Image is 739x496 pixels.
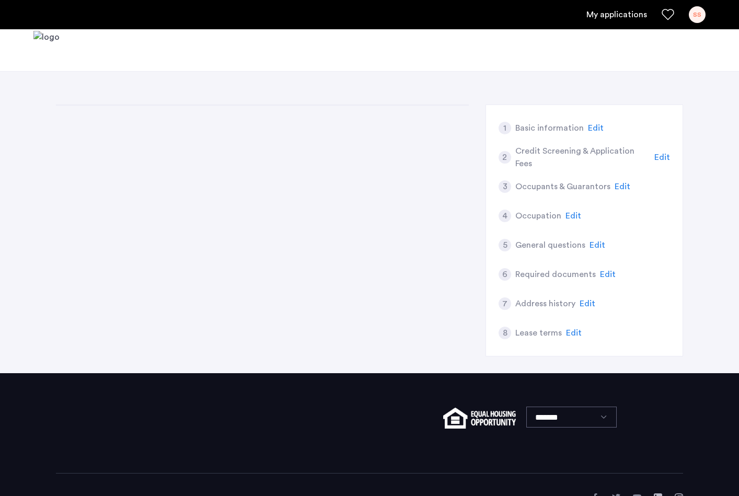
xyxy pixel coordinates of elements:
[515,180,610,193] h5: Occupants & Guarantors
[662,8,674,21] a: Favorites
[515,327,562,339] h5: Lease terms
[586,8,647,21] a: My application
[654,153,670,162] span: Edit
[499,180,511,193] div: 3
[33,31,60,70] img: logo
[566,329,582,337] span: Edit
[588,124,604,132] span: Edit
[499,210,511,222] div: 4
[499,268,511,281] div: 6
[33,31,60,70] a: Cazamio logo
[580,299,595,308] span: Edit
[515,122,584,134] h5: Basic information
[515,268,596,281] h5: Required documents
[526,407,617,428] select: Language select
[499,297,511,310] div: 7
[615,182,630,191] span: Edit
[515,239,585,251] h5: General questions
[515,297,575,310] h5: Address history
[443,408,516,429] img: equal-housing.png
[499,239,511,251] div: 5
[499,151,511,164] div: 2
[600,270,616,279] span: Edit
[515,145,651,170] h5: Credit Screening & Application Fees
[689,6,706,23] div: SS
[499,327,511,339] div: 8
[515,210,561,222] h5: Occupation
[499,122,511,134] div: 1
[565,212,581,220] span: Edit
[590,241,605,249] span: Edit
